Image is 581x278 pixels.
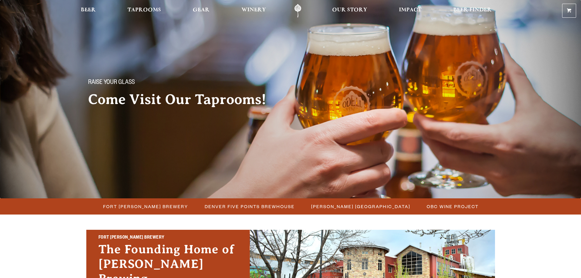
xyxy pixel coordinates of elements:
[201,202,298,211] a: Denver Five Points Brewhouse
[395,4,425,18] a: Impact
[449,4,496,18] a: Beer Finder
[307,202,413,211] a: [PERSON_NAME] [GEOGRAPHIC_DATA]
[427,202,479,211] span: OBC Wine Project
[453,8,492,13] span: Beer Finder
[124,4,165,18] a: Taprooms
[88,92,278,107] h2: Come Visit Our Taprooms!
[286,4,309,18] a: Odell Home
[81,8,96,13] span: Beer
[88,79,135,87] span: Raise your glass
[311,202,410,211] span: [PERSON_NAME] [GEOGRAPHIC_DATA]
[127,8,161,13] span: Taprooms
[328,4,371,18] a: Our Story
[103,202,188,211] span: Fort [PERSON_NAME] Brewery
[399,8,421,13] span: Impact
[99,234,238,242] h2: Fort [PERSON_NAME] Brewery
[99,202,191,211] a: Fort [PERSON_NAME] Brewery
[77,4,100,18] a: Beer
[332,8,367,13] span: Our Story
[189,4,213,18] a: Gear
[238,4,270,18] a: Winery
[423,202,482,211] a: OBC Wine Project
[193,8,210,13] span: Gear
[205,202,295,211] span: Denver Five Points Brewhouse
[242,8,266,13] span: Winery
